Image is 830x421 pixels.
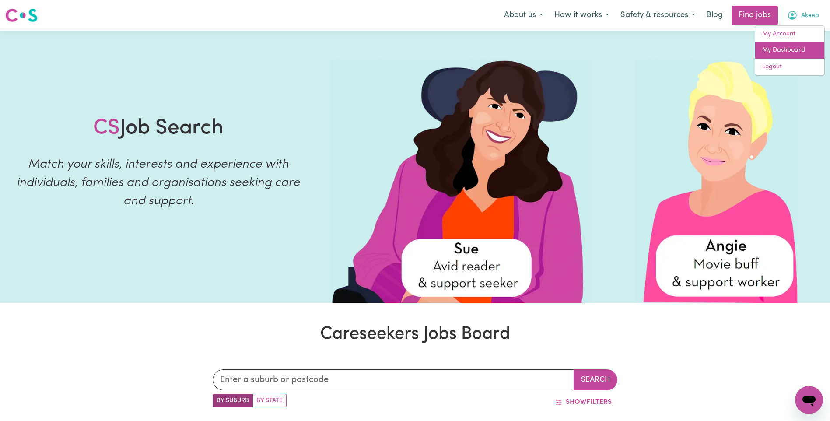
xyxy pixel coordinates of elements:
[755,25,825,76] div: My Account
[701,6,728,25] a: Blog
[498,6,549,25] button: About us
[781,6,825,25] button: My Account
[550,394,617,410] button: ShowFilters
[213,394,253,407] label: Search by suburb/post code
[732,6,778,25] a: Find jobs
[755,26,824,42] a: My Account
[755,59,824,75] a: Logout
[549,6,615,25] button: How it works
[566,399,586,406] span: Show
[213,369,574,390] input: Enter a suburb or postcode
[795,386,823,414] iframe: Button to launch messaging window
[11,155,306,210] p: Match your skills, interests and experience with individuals, families and organisations seeking ...
[5,7,38,23] img: Careseekers logo
[574,369,617,390] button: Search
[5,5,38,25] a: Careseekers logo
[93,118,120,139] span: CS
[615,6,701,25] button: Safety & resources
[252,394,287,407] label: Search by state
[93,116,224,141] h1: Job Search
[755,42,824,59] a: My Dashboard
[801,11,819,21] span: Akeeb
